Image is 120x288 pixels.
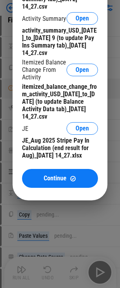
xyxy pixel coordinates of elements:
[44,175,66,182] span: Continue
[22,15,66,22] div: Activity Summary
[70,175,76,182] img: Continue
[66,122,98,135] button: Open
[22,59,66,81] div: Itemized Balance Change From Activity
[76,67,89,73] span: Open
[76,15,89,22] span: Open
[22,169,98,188] button: ContinueContinue
[22,137,98,159] div: JE_Aug 2025 Stripe Pay In Calculation (end result for Aug)_[DATE] 14_27.xlsx
[22,125,28,132] div: JE
[22,83,98,120] div: itemized_balance_change_from_activity_USD_[DATE]_to_[DATE] (to update Balance Activity Data tab)_...
[76,125,89,132] span: Open
[66,12,98,25] button: Open
[22,27,98,57] div: activity_summary_USD_[DATE]_to_[DATE] 9 (to update Pay Ins Summary tab)_[DATE] 14_27.csv
[66,64,98,76] button: Open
